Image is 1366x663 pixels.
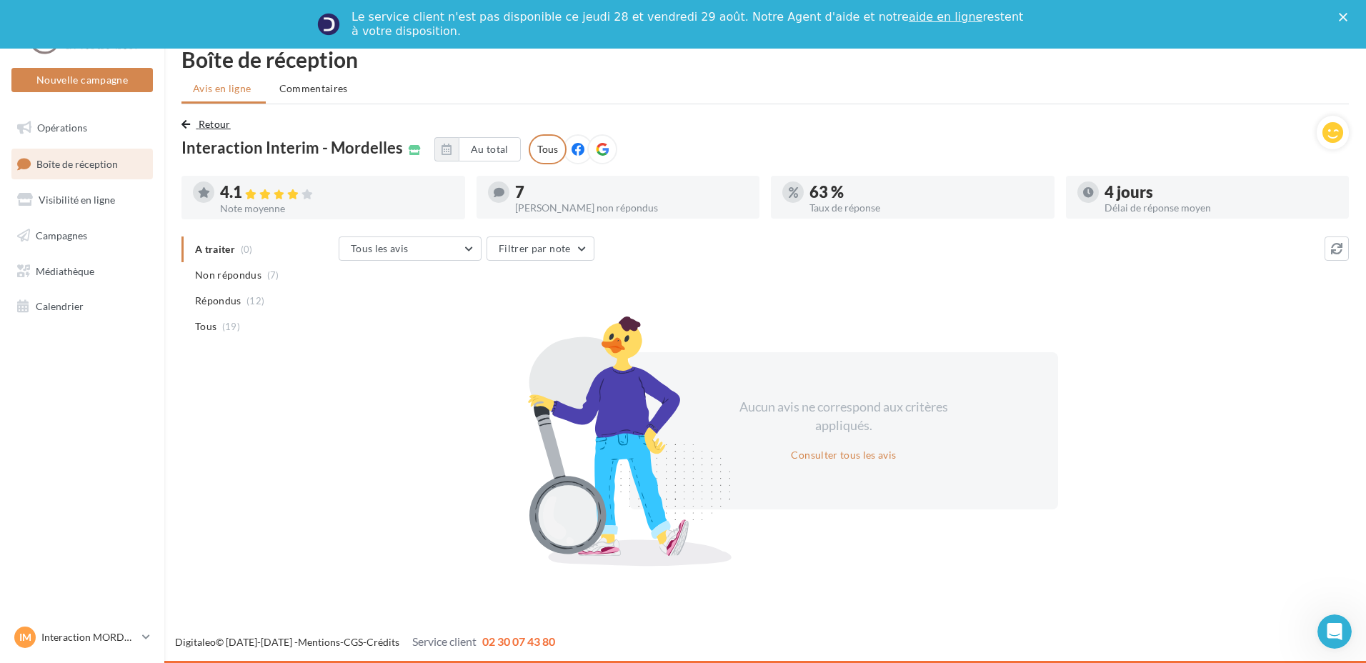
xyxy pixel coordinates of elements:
a: Opérations [9,113,156,143]
button: Au total [434,137,521,161]
div: Le service client n'est pas disponible ce jeudi 28 et vendredi 29 août. Notre Agent d'aide et not... [352,10,1026,39]
a: aide en ligne [909,10,982,24]
div: Délai de réponse moyen [1105,203,1338,213]
span: Tous [195,319,216,334]
span: Visibilité en ligne [39,194,115,206]
div: Taux de réponse [809,203,1043,213]
span: (19) [222,321,240,332]
div: Aucun avis ne correspond aux critères appliqués. [721,398,967,434]
span: IM [19,630,31,644]
span: © [DATE]-[DATE] - - - [175,636,555,648]
div: 7 [515,184,749,200]
a: CGS [344,636,363,648]
button: Retour [181,116,236,133]
a: Visibilité en ligne [9,185,156,215]
span: Médiathèque [36,264,94,276]
button: Tous les avis [339,236,482,261]
a: Digitaleo [175,636,216,648]
span: Commentaires [279,81,348,96]
a: IM Interaction MORDELLES [11,624,153,651]
div: 63 % [809,184,1043,200]
span: Calendrier [36,300,84,312]
span: Tous les avis [351,242,409,254]
iframe: Intercom live chat [1317,614,1352,649]
a: Mentions [298,636,340,648]
span: Campagnes [36,229,87,241]
div: 4 jours [1105,184,1338,200]
span: Interaction Interim - Mordelles [181,140,403,156]
button: Filtrer par note [487,236,594,261]
a: Boîte de réception [9,149,156,179]
span: (12) [246,295,264,306]
span: Opérations [37,121,87,134]
button: Nouvelle campagne [11,68,153,92]
a: Campagnes [9,221,156,251]
div: Fermer [1339,13,1353,21]
img: Profile image for Service-Client [317,13,340,36]
span: Non répondus [195,268,261,282]
span: Boîte de réception [36,157,118,169]
div: 4.1 [220,184,454,201]
p: Interaction MORDELLES [41,630,136,644]
a: Crédits [367,636,399,648]
div: Boîte de réception [181,49,1349,70]
span: Répondus [195,294,241,308]
div: Tous [529,134,567,164]
span: 02 30 07 43 80 [482,634,555,648]
span: (7) [267,269,279,281]
a: Médiathèque [9,256,156,286]
div: [PERSON_NAME] non répondus [515,203,749,213]
div: Note moyenne [220,204,454,214]
button: Consulter tous les avis [785,447,902,464]
span: Retour [199,118,231,130]
button: Au total [459,137,521,161]
span: Service client [412,634,477,648]
a: Calendrier [9,291,156,321]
